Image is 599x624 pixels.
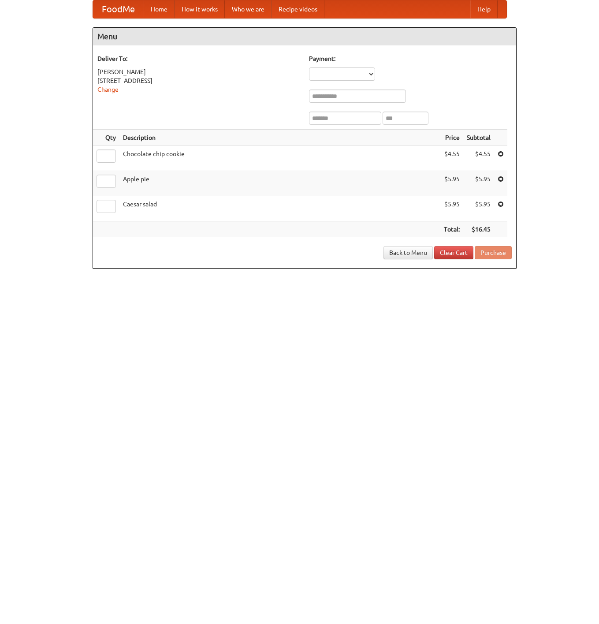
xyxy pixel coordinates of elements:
[309,54,512,63] h5: Payment:
[225,0,272,18] a: Who we are
[97,76,300,85] div: [STREET_ADDRESS]
[97,54,300,63] h5: Deliver To:
[440,196,463,221] td: $5.95
[93,28,516,45] h4: Menu
[463,196,494,221] td: $5.95
[119,130,440,146] th: Description
[440,171,463,196] td: $5.95
[463,146,494,171] td: $4.55
[463,171,494,196] td: $5.95
[434,246,473,259] a: Clear Cart
[97,67,300,76] div: [PERSON_NAME]
[93,0,144,18] a: FoodMe
[470,0,498,18] a: Help
[119,146,440,171] td: Chocolate chip cookie
[97,86,119,93] a: Change
[463,221,494,238] th: $16.45
[383,246,433,259] a: Back to Menu
[175,0,225,18] a: How it works
[119,171,440,196] td: Apple pie
[272,0,324,18] a: Recipe videos
[119,196,440,221] td: Caesar salad
[440,146,463,171] td: $4.55
[93,130,119,146] th: Qty
[144,0,175,18] a: Home
[463,130,494,146] th: Subtotal
[440,221,463,238] th: Total:
[440,130,463,146] th: Price
[475,246,512,259] button: Purchase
